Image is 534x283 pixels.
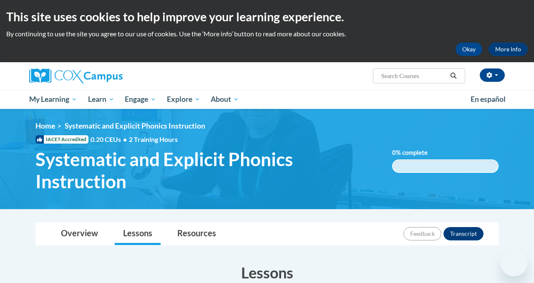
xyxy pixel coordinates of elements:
[29,68,179,83] a: Cox Campus
[29,68,123,83] img: Cox Campus
[211,94,239,104] span: About
[91,135,129,144] span: 0.20 CEUs
[53,223,106,245] a: Overview
[115,223,161,245] a: Lessons
[392,148,440,157] label: % complete
[6,8,528,25] h2: This site uses cookies to help improve your learning experience.
[443,227,484,240] button: Transcript
[480,68,505,82] button: Account Settings
[380,71,447,81] input: Search Courses
[447,71,460,81] button: Search
[35,121,55,130] a: Home
[35,135,88,144] span: IACET Accredited
[456,43,482,56] button: Okay
[167,94,200,104] span: Explore
[471,95,506,104] span: En español
[501,250,527,276] iframe: Button to launch messaging window
[392,149,396,156] span: 0
[169,223,224,245] a: Resources
[125,94,156,104] span: Engage
[83,90,120,109] a: Learn
[65,121,205,130] span: Systematic and Explicit Phonics Instruction
[23,90,511,109] div: Main menu
[24,90,83,109] a: My Learning
[129,135,178,143] span: 2 Training Hours
[489,43,528,56] a: More Info
[403,227,441,240] button: Feedback
[465,91,511,108] a: En español
[6,29,528,38] p: By continuing to use the site you agree to our use of cookies. Use the ‘More info’ button to read...
[161,90,206,109] a: Explore
[35,148,380,192] span: Systematic and Explicit Phonics Instruction
[206,90,245,109] a: About
[88,94,114,104] span: Learn
[119,90,161,109] a: Engage
[123,135,127,143] span: •
[35,262,499,283] h3: Lessons
[29,94,77,104] span: My Learning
